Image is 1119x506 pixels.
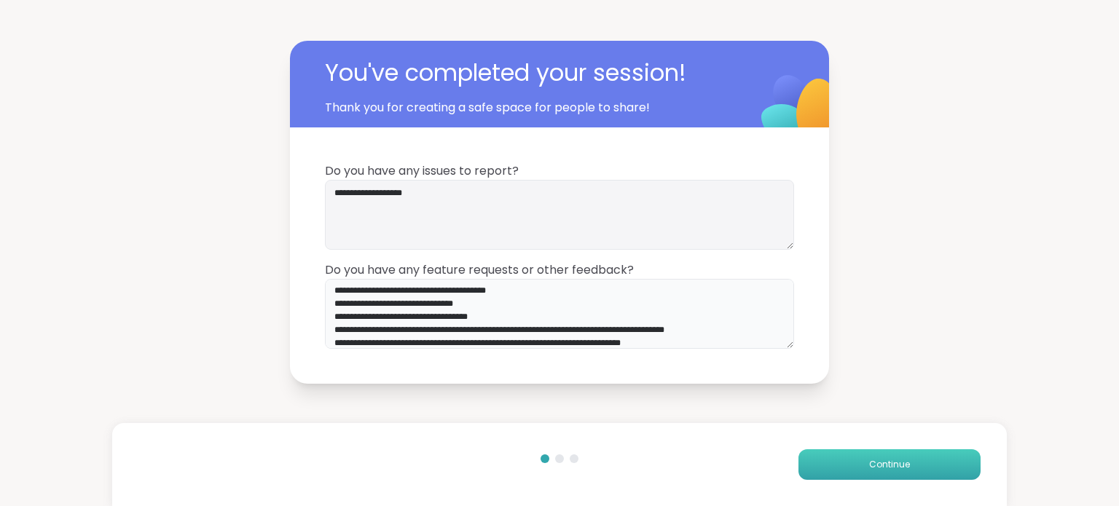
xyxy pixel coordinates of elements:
span: Continue [869,458,910,471]
span: Thank you for creating a safe space for people to share! [325,99,726,116]
span: Do you have any issues to report? [325,162,794,180]
span: You've completed your session! [325,55,747,90]
span: Do you have any feature requests or other feedback? [325,261,794,279]
img: ShareWell Logomark [727,37,872,182]
button: Continue [798,449,981,480]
